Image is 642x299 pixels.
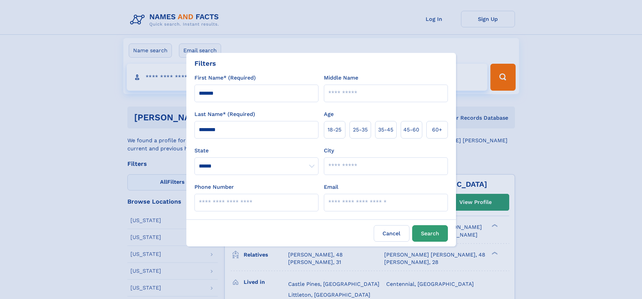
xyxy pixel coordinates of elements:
label: First Name* (Required) [194,74,256,82]
label: City [324,147,334,155]
label: Phone Number [194,183,234,191]
span: 35‑45 [378,126,393,134]
label: Age [324,110,334,118]
span: 45‑60 [403,126,419,134]
label: Email [324,183,338,191]
button: Search [412,225,448,242]
span: 18‑25 [328,126,341,134]
span: 25‑35 [353,126,368,134]
div: Filters [194,58,216,68]
label: State [194,147,318,155]
label: Last Name* (Required) [194,110,255,118]
label: Middle Name [324,74,358,82]
label: Cancel [374,225,409,242]
span: 60+ [432,126,442,134]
